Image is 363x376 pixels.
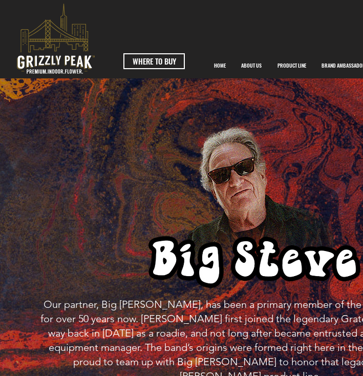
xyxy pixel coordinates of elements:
[272,53,311,78] p: PRODUCT LINE
[206,53,233,78] a: HOME
[233,53,269,78] a: ABOUT US
[157,120,345,322] img: big-steve-cannabis-dispensary
[236,53,267,78] p: ABOUT US
[209,53,231,78] p: HOME
[269,53,314,78] a: PRODUCT LINE
[123,53,185,69] a: WHERE TO BUY
[133,56,176,67] span: WHERE TO BUY
[17,4,95,74] svg: premium-indoor-flower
